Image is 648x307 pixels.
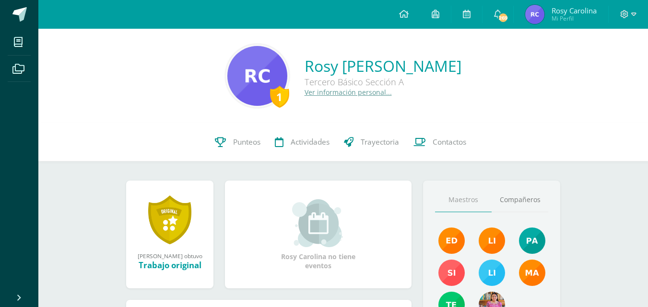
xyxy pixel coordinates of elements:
span: 269 [498,12,508,23]
span: Rosy Carolina [552,6,597,15]
div: Trabajo original [136,260,204,271]
div: 1 [270,86,289,108]
img: cefb4344c5418beef7f7b4a6cc3e812c.png [479,227,505,254]
a: Punteos [208,123,268,161]
a: Rosy [PERSON_NAME] [305,56,461,76]
span: Trayectoria [361,137,399,147]
img: f34ebbb0594dee96fd526df4c0db7ca2.png [227,46,287,106]
span: Contactos [433,137,466,147]
a: Contactos [406,123,473,161]
img: f40e456500941b1b33f0807dd74ea5cf.png [438,227,465,254]
a: Trayectoria [337,123,406,161]
div: Rosy Carolina no tiene eventos [271,199,366,270]
img: 40c28ce654064086a0d3fb3093eec86e.png [519,227,545,254]
div: [PERSON_NAME] obtuvo [136,252,204,260]
img: 88e9e147a9cb64fc03422942212ba9f7.png [525,5,544,24]
span: Actividades [291,137,330,147]
div: Tercero Básico Sección A [305,76,461,88]
a: Ver información personal... [305,88,392,97]
img: event_small.png [292,199,344,247]
a: Maestros [435,188,492,212]
img: 93ccdf12d55837f49f350ac5ca2a40a5.png [479,260,505,286]
a: Actividades [268,123,337,161]
img: f1876bea0eda9ed609c3471a3207beac.png [438,260,465,286]
span: Mi Perfil [552,14,597,23]
span: Punteos [233,137,260,147]
img: 560278503d4ca08c21e9c7cd40ba0529.png [519,260,545,286]
a: Compañeros [492,188,548,212]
